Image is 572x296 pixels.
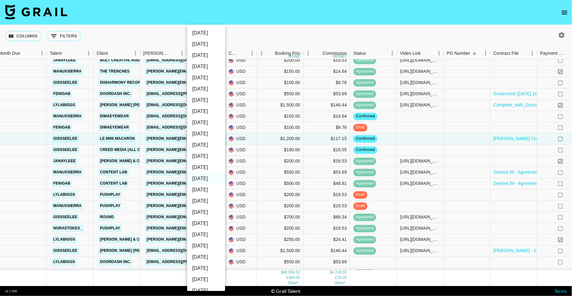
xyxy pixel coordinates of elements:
li: [DATE] [187,151,225,162]
li: [DATE] [187,128,225,139]
li: [DATE] [187,117,225,128]
li: [DATE] [187,218,225,229]
li: [DATE] [187,184,225,195]
li: [DATE] [187,274,225,285]
li: [DATE] [187,72,225,83]
li: [DATE] [187,195,225,207]
li: [DATE] [187,263,225,274]
li: [DATE] [187,162,225,173]
li: [DATE] [187,139,225,151]
li: [DATE] [187,207,225,218]
li: [DATE] [187,95,225,106]
li: [DATE] [187,39,225,50]
li: [DATE] [187,229,225,240]
li: [DATE] [187,173,225,184]
li: [DATE] [187,106,225,117]
li: [DATE] [187,27,225,39]
li: [DATE] [187,251,225,263]
li: [DATE] [187,50,225,61]
li: [DATE] [187,83,225,95]
li: [DATE] [187,61,225,72]
li: [DATE] [187,240,225,251]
